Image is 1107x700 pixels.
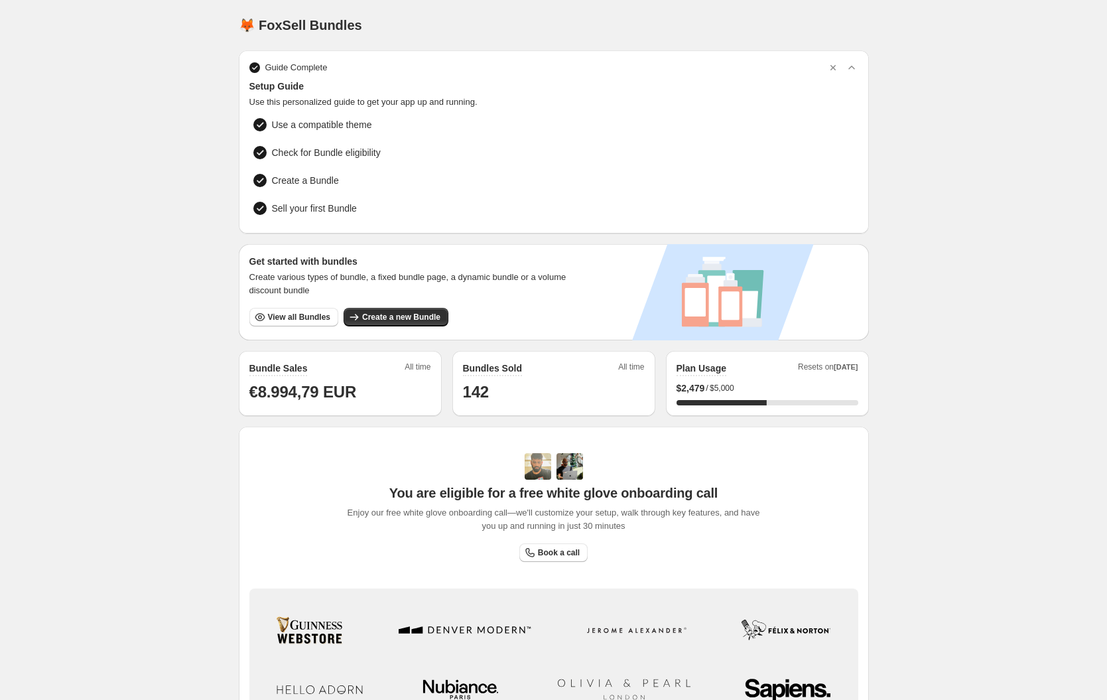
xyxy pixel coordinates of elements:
[463,362,522,375] h2: Bundles Sold
[362,312,440,322] span: Create a new Bundle
[834,363,858,371] span: [DATE]
[389,485,718,501] span: You are eligible for a free white glove onboarding call
[618,362,644,376] span: All time
[268,312,330,322] span: View all Bundles
[265,61,328,74] span: Guide Complete
[463,382,645,403] h1: 142
[272,174,339,187] span: Create a Bundle
[249,308,338,326] button: View all Bundles
[272,118,372,131] span: Use a compatible theme
[249,382,431,403] h1: €8.994,79 EUR
[405,362,430,376] span: All time
[538,547,580,558] span: Book a call
[272,202,357,215] span: Sell your first Bundle
[525,453,551,480] img: Adi
[249,362,308,375] h2: Bundle Sales
[249,96,858,109] span: Use this personalized guide to get your app up and running.
[249,255,579,268] h3: Get started with bundles
[340,506,767,533] span: Enjoy our free white glove onboarding call—we'll customize your setup, walk through key features,...
[519,543,588,562] a: Book a call
[710,383,734,393] span: $5,000
[556,453,583,480] img: Prakhar
[249,80,858,93] span: Setup Guide
[239,17,362,33] h1: 🦊 FoxSell Bundles
[677,382,705,395] span: $ 2,479
[344,308,448,326] button: Create a new Bundle
[798,362,858,376] span: Resets on
[677,362,726,375] h2: Plan Usage
[272,146,381,159] span: Check for Bundle eligibility
[677,382,858,395] div: /
[249,271,579,297] span: Create various types of bundle, a fixed bundle page, a dynamic bundle or a volume discount bundle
